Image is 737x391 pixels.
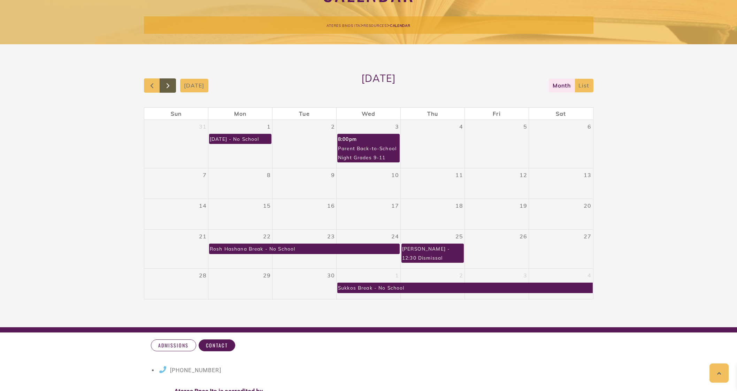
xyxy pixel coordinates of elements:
span: [PHONE_NUMBER] [170,367,221,374]
td: October 3, 2025 [465,269,529,299]
a: September 22, 2025 [262,230,272,243]
a: [DATE] - No School [209,134,271,144]
button: month [549,79,575,92]
h2: [DATE] [361,72,396,99]
td: September 5, 2025 [465,120,529,168]
td: September 26, 2025 [465,230,529,269]
td: September 19, 2025 [465,199,529,230]
a: Monday [233,108,248,120]
span: Ateres Bnos Ita [327,23,360,28]
td: September 29, 2025 [208,269,272,299]
a: September 18, 2025 [454,199,465,212]
a: Resources [363,22,386,28]
a: September 5, 2025 [522,120,529,133]
td: September 8, 2025 [208,168,272,199]
a: September 21, 2025 [198,230,208,243]
a: September 14, 2025 [198,199,208,212]
td: September 7, 2025 [144,168,208,199]
td: October 4, 2025 [529,269,593,299]
a: Saturday [554,108,567,120]
a: Sukkos Break - No School [337,283,593,293]
span: Contact [206,342,228,348]
td: September 18, 2025 [401,199,465,230]
a: September 25, 2025 [454,230,465,243]
a: Wednesday [360,108,377,120]
td: September 3, 2025 [337,120,401,168]
td: September 25, 2025 [401,230,465,269]
a: August 31, 2025 [198,120,208,133]
td: September 17, 2025 [337,199,401,230]
td: September 10, 2025 [337,168,401,199]
td: September 24, 2025 [337,230,401,269]
a: September 12, 2025 [518,168,529,182]
td: September 22, 2025 [208,230,272,269]
a: October 4, 2025 [586,269,593,282]
a: September 16, 2025 [326,199,336,212]
a: Friday [491,108,502,120]
a: September 1, 2025 [266,120,272,133]
a: September 27, 2025 [582,230,593,243]
a: Contact [199,339,235,351]
a: 8:00pmParent Back-to-School Night Grades 9-11 [337,134,400,162]
a: September 19, 2025 [518,199,529,212]
a: October 3, 2025 [522,269,529,282]
div: [PERSON_NAME] - 12:30 Dismissal [402,244,463,262]
a: September 2, 2025 [330,120,336,133]
a: September 11, 2025 [454,168,465,182]
a: September 10, 2025 [390,168,400,182]
td: October 1, 2025 [337,269,401,299]
a: September 30, 2025 [326,269,336,282]
a: October 2, 2025 [458,269,465,282]
td: September 9, 2025 [272,168,337,199]
a: September 3, 2025 [394,120,400,133]
span: Admissions [158,342,189,348]
a: September 8, 2025 [266,168,272,182]
td: September 1, 2025 [208,120,272,168]
td: August 31, 2025 [144,120,208,168]
a: October 1, 2025 [394,269,400,282]
a: September 28, 2025 [198,269,208,282]
td: September 27, 2025 [529,230,593,269]
a: [PHONE_NUMBER] [158,367,221,374]
a: Admissions [151,339,196,351]
button: Previous month [144,78,160,93]
a: September 23, 2025 [326,230,336,243]
a: September 15, 2025 [262,199,272,212]
a: September 4, 2025 [458,120,465,133]
div: Sukkos Break - No School [338,283,405,292]
a: Sunday [169,108,183,120]
a: September 29, 2025 [262,269,272,282]
a: Rosh Hashana Break - No School [209,244,400,254]
a: September 20, 2025 [582,199,593,212]
td: September 6, 2025 [529,120,593,168]
td: September 12, 2025 [465,168,529,199]
div: 8:00pm [338,134,398,144]
div: Rosh Hashana Break - No School [209,244,295,253]
td: September 4, 2025 [401,120,465,168]
td: September 20, 2025 [529,199,593,230]
a: Thursday [426,108,439,120]
a: September 17, 2025 [390,199,400,212]
a: September 24, 2025 [390,230,400,243]
a: September 9, 2025 [330,168,336,182]
a: September 7, 2025 [201,168,208,182]
div: [DATE] - No School [209,134,260,144]
td: September 15, 2025 [208,199,272,230]
td: September 16, 2025 [272,199,337,230]
button: [DATE] [180,79,208,92]
a: [PERSON_NAME] - 12:30 Dismissal [401,244,464,263]
div: Parent Back-to-School Night Grades 9-11 [338,144,399,162]
a: Ateres Bnos Ita [327,22,360,28]
span: Resources [363,23,386,28]
td: September 11, 2025 [401,168,465,199]
td: September 13, 2025 [529,168,593,199]
td: October 2, 2025 [401,269,465,299]
td: September 14, 2025 [144,199,208,230]
td: September 2, 2025 [272,120,337,168]
a: September 13, 2025 [582,168,593,182]
div: > > [144,16,593,34]
td: September 23, 2025 [272,230,337,269]
td: September 30, 2025 [272,269,337,299]
td: September 28, 2025 [144,269,208,299]
span: Calendar [390,23,410,28]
